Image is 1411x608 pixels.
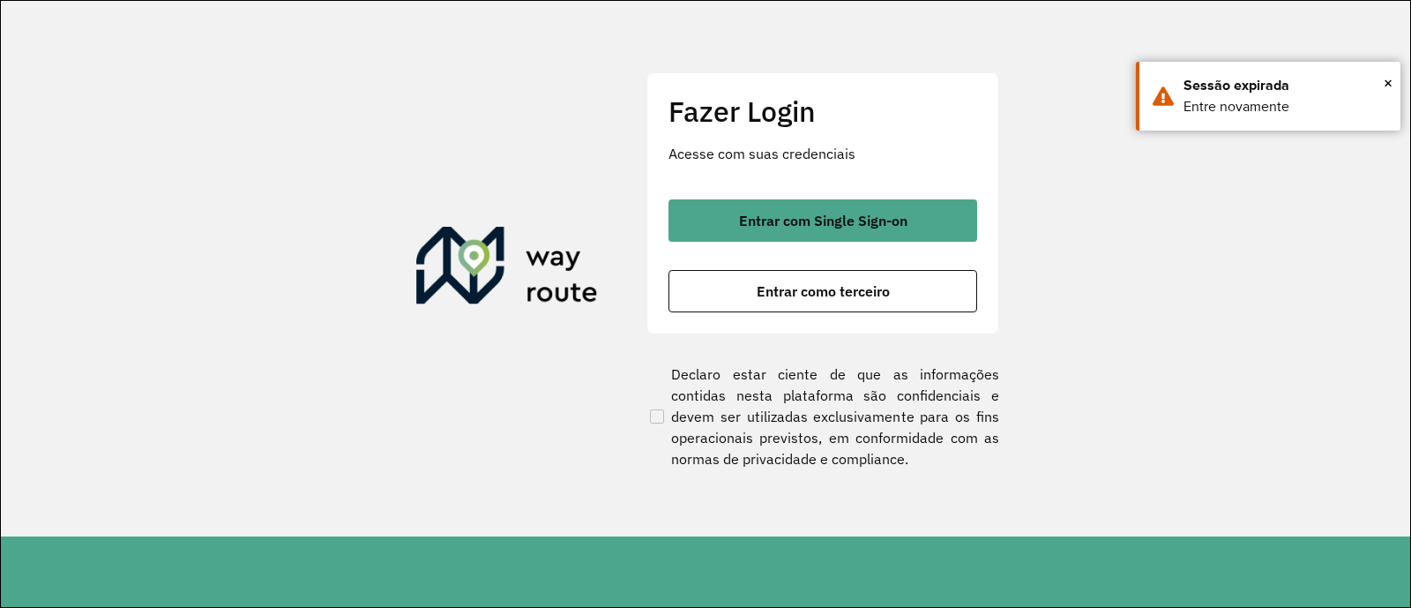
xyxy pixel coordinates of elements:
span: × [1384,70,1392,96]
div: Sessão expirada [1183,75,1387,96]
img: Roteirizador AmbevTech [416,227,598,312]
button: button [668,270,977,312]
p: Acesse com suas credenciais [668,143,977,164]
span: Entrar com Single Sign-on [739,214,907,228]
button: Close [1384,70,1392,96]
span: Entrar como terceiro [757,284,890,298]
button: button [668,199,977,242]
h2: Fazer Login [668,94,977,128]
label: Declaro estar ciente de que as informações contidas nesta plataforma são confidenciais e devem se... [646,364,999,469]
div: Entre novamente [1183,96,1387,117]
